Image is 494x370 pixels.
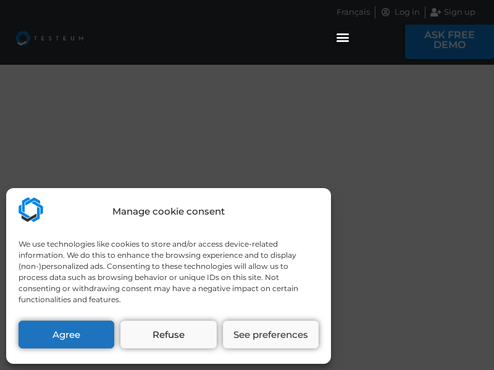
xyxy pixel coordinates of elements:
[112,205,225,219] div: Manage cookie consent
[333,27,353,47] div: Menu Toggle
[19,197,43,222] img: Testeum.com - Application crowdtesting platform
[120,321,216,348] button: Refuse
[19,239,317,305] div: We use technologies like cookies to store and/or access device-related information. We do this to...
[19,321,114,348] button: Agree
[223,321,319,348] button: See preferences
